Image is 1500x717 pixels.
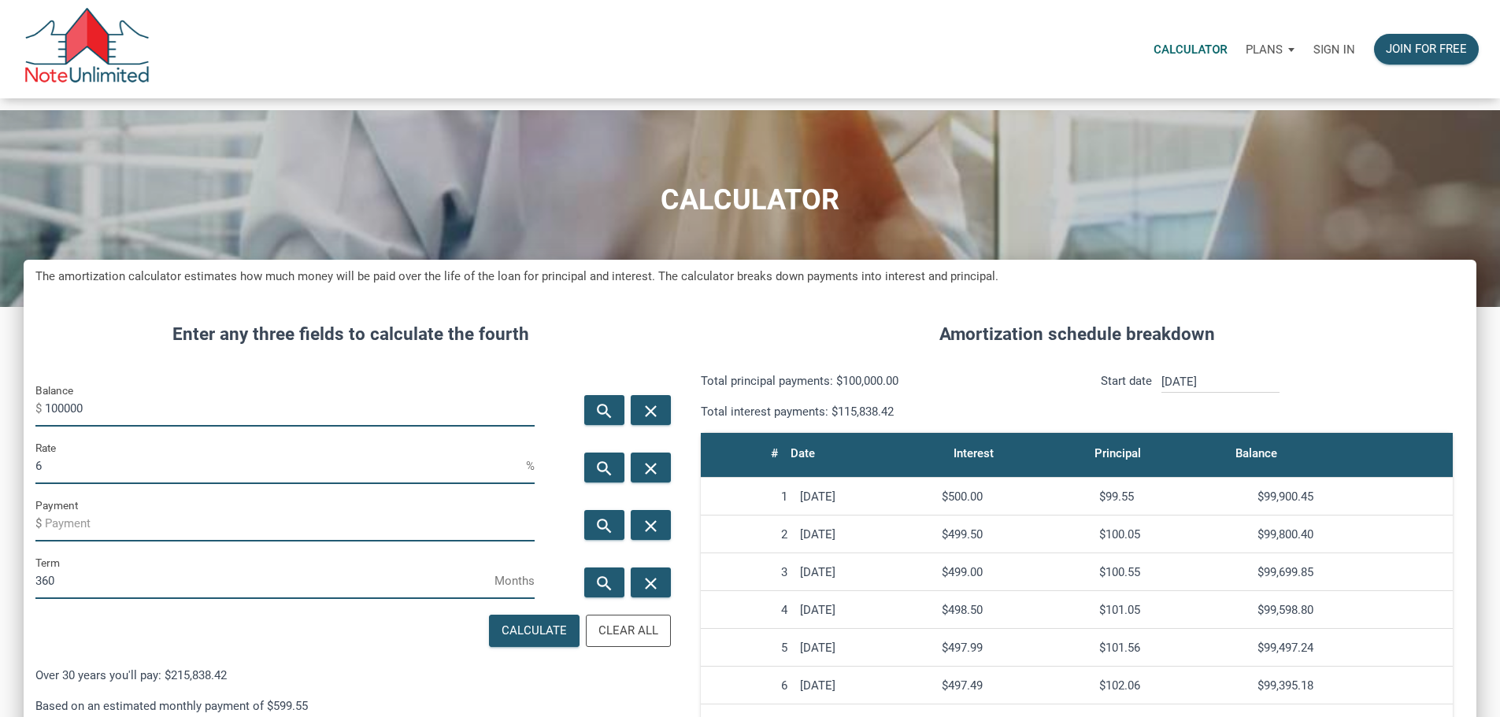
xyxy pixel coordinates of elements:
a: Join for free [1365,24,1488,74]
div: [DATE] [800,490,929,504]
div: 4 [707,603,787,617]
i: close [642,401,661,420]
button: search [584,567,624,597]
div: $500.00 [942,490,1087,504]
input: Rate [35,449,526,484]
div: Join for free [1386,40,1467,58]
p: Over 30 years you'll pay: $215,838.42 [35,666,665,685]
button: close [631,395,671,425]
i: search [594,458,613,478]
i: close [642,516,661,535]
a: Calculator [1144,24,1236,74]
div: $499.50 [942,527,1087,541]
p: Calculator [1154,43,1227,57]
div: 1 [707,490,787,504]
i: search [594,573,613,593]
span: Months [494,568,535,593]
span: $ [35,396,45,421]
div: [DATE] [800,565,929,579]
i: close [642,573,661,593]
div: $499.00 [942,565,1087,579]
span: % [526,453,535,479]
div: [DATE] [800,603,929,617]
div: 6 [707,678,787,693]
span: $ [35,511,45,536]
label: Payment [35,496,78,515]
div: $99,497.24 [1257,641,1446,655]
p: Total interest payments: $115,838.42 [701,402,1065,421]
div: $498.50 [942,603,1087,617]
div: Date [791,442,815,464]
label: Balance [35,381,73,400]
button: Clear All [586,615,671,647]
div: Balance [1235,442,1277,464]
div: $99,395.18 [1257,678,1446,693]
p: Total principal payments: $100,000.00 [701,371,1065,390]
div: [DATE] [800,641,929,655]
div: $99,598.80 [1257,603,1446,617]
i: close [642,458,661,478]
a: Sign in [1304,24,1365,74]
img: NoteUnlimited [24,8,150,91]
button: Join for free [1374,34,1479,65]
div: [DATE] [800,527,929,541]
div: $100.55 [1099,565,1244,579]
div: $497.49 [942,678,1087,693]
div: $99,800.40 [1257,527,1446,541]
div: [DATE] [800,678,929,693]
div: $101.05 [1099,603,1244,617]
label: Term [35,553,60,572]
div: 3 [707,565,787,579]
a: Plans [1236,24,1304,74]
h4: Amortization schedule breakdown [689,321,1465,348]
button: search [584,453,624,482]
h1: CALCULATOR [12,184,1488,216]
h5: The amortization calculator estimates how much money will be paid over the life of the loan for p... [35,268,1465,286]
h4: Enter any three fields to calculate the fourth [35,321,665,348]
label: Rate [35,438,56,457]
input: Term [35,564,494,599]
p: Sign in [1313,43,1355,57]
p: Plans [1246,43,1283,57]
div: $102.06 [1099,678,1244,693]
div: $100.05 [1099,527,1244,541]
div: $99,699.85 [1257,565,1446,579]
div: $497.99 [942,641,1087,655]
div: 2 [707,527,787,541]
p: Start date [1101,371,1152,421]
div: $99,900.45 [1257,490,1446,504]
div: # [771,442,778,464]
div: Principal [1094,442,1141,464]
button: Calculate [489,615,580,647]
div: $99.55 [1099,490,1244,504]
div: Interest [954,442,994,464]
button: close [631,453,671,482]
i: search [594,401,613,420]
button: close [631,510,671,540]
div: $101.56 [1099,641,1244,655]
button: search [584,395,624,425]
button: close [631,567,671,597]
i: search [594,516,613,535]
div: Clear All [598,622,658,640]
p: Based on an estimated monthly payment of $599.55 [35,697,665,715]
div: 5 [707,641,787,655]
div: Calculate [502,622,567,640]
button: Plans [1236,26,1304,73]
input: Balance [45,391,535,427]
button: search [584,510,624,540]
input: Payment [45,506,535,541]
